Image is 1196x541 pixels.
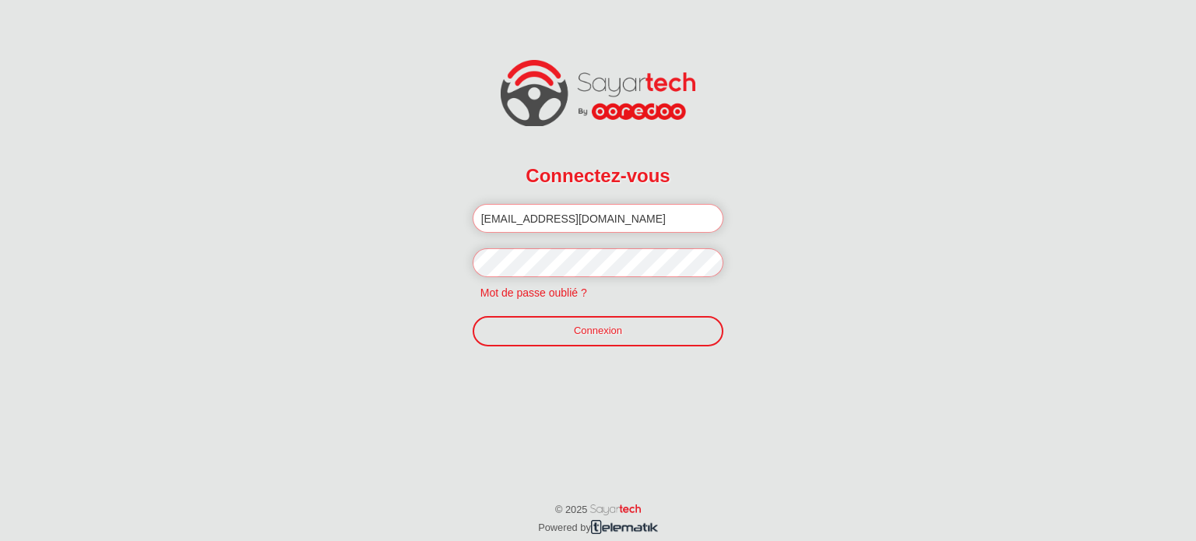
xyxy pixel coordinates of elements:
[488,487,708,536] p: © 2025 Powered by
[473,316,724,346] a: Connexion
[590,504,641,515] img: word_sayartech.png
[473,155,724,196] h2: Connectez-vous
[473,286,595,299] a: Mot de passe oublié ?
[591,520,658,533] img: telematik.png
[473,204,724,233] input: Email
